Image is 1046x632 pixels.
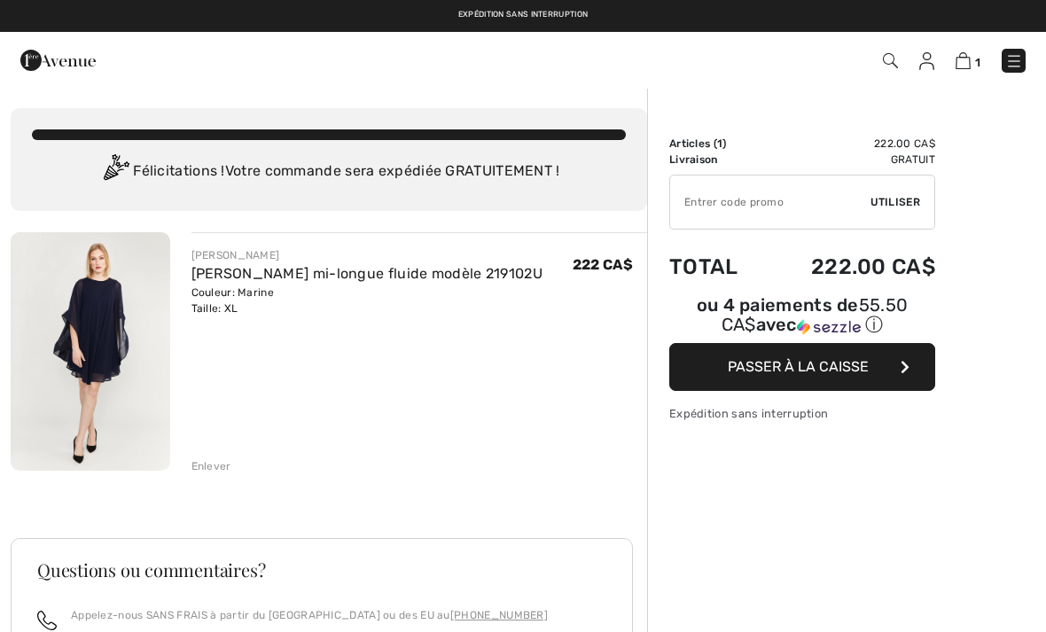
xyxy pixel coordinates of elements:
img: Panier d'achat [956,52,971,69]
div: Enlever [191,458,231,474]
img: Robe évasée mi-longue fluide modèle 219102U [11,232,170,471]
a: 1ère Avenue [20,51,96,67]
input: Code promo [670,176,870,229]
td: 222.00 CA$ [764,237,935,297]
p: Appelez-nous SANS FRAIS à partir du [GEOGRAPHIC_DATA] ou des EU au [71,607,548,623]
img: Mes infos [919,52,934,70]
td: Livraison [669,152,764,168]
div: [PERSON_NAME] [191,247,543,263]
span: 1 [717,137,722,150]
span: 55.50 CA$ [722,294,909,335]
span: Passer à la caisse [728,358,869,375]
h3: Questions ou commentaires? [37,561,606,579]
button: Passer à la caisse [669,343,935,391]
a: 1 [956,50,980,71]
td: Total [669,237,764,297]
div: Félicitations ! Votre commande sera expédiée GRATUITEMENT ! [32,154,626,190]
div: ou 4 paiements de avec [669,297,935,337]
img: Menu [1005,52,1023,70]
td: 222.00 CA$ [764,136,935,152]
td: Gratuit [764,152,935,168]
a: [PERSON_NAME] mi-longue fluide modèle 219102U [191,265,543,282]
a: [PHONE_NUMBER] [450,609,548,621]
span: 222 CA$ [573,256,633,273]
div: Couleur: Marine Taille: XL [191,285,543,316]
span: Utiliser [870,194,920,210]
div: ou 4 paiements de55.50 CA$avecSezzle Cliquez pour en savoir plus sur Sezzle [669,297,935,343]
img: call [37,611,57,630]
td: Articles ( ) [669,136,764,152]
img: Congratulation2.svg [98,154,133,190]
img: Sezzle [797,319,861,335]
img: 1ère Avenue [20,43,96,78]
img: Recherche [883,53,898,68]
div: Expédition sans interruption [669,405,935,422]
span: 1 [975,56,980,69]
